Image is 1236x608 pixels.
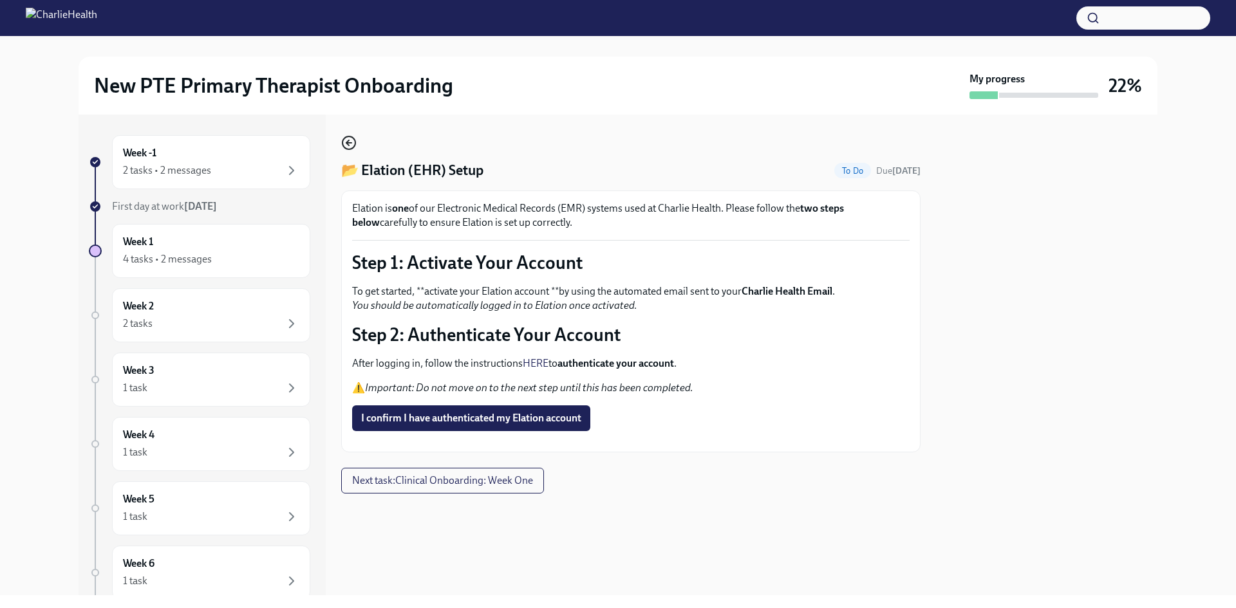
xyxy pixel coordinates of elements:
[341,161,483,180] h4: 📂 Elation (EHR) Setup
[123,364,154,378] h6: Week 3
[123,317,153,331] div: 2 tasks
[123,574,147,588] div: 1 task
[123,299,154,313] h6: Week 2
[365,382,693,394] em: Important: Do not move on to the next step until this has been completed.
[557,357,674,369] strong: authenticate your account
[184,200,217,212] strong: [DATE]
[341,468,544,493] button: Next task:Clinical Onboarding: Week One
[123,492,154,506] h6: Week 5
[89,199,310,214] a: First day at work[DATE]
[123,252,212,266] div: 4 tasks • 2 messages
[969,72,1025,86] strong: My progress
[352,356,910,371] p: After logging in, follow the instructions to .
[123,510,147,524] div: 1 task
[89,224,310,278] a: Week 14 tasks • 2 messages
[94,73,453,98] h2: New PTE Primary Therapist Onboarding
[112,200,217,212] span: First day at work
[742,285,832,297] strong: Charlie Health Email
[89,546,310,600] a: Week 61 task
[89,417,310,471] a: Week 41 task
[352,405,590,431] button: I confirm I have authenticated my Elation account
[361,412,581,425] span: I confirm I have authenticated my Elation account
[123,146,156,160] h6: Week -1
[123,163,211,178] div: 2 tasks • 2 messages
[123,428,154,442] h6: Week 4
[123,445,147,459] div: 1 task
[123,235,153,249] h6: Week 1
[892,165,921,176] strong: [DATE]
[392,202,409,214] strong: one
[876,165,921,177] span: September 19th, 2025 10:00
[89,481,310,535] a: Week 51 task
[352,201,910,230] p: Elation is of our Electronic Medical Records (EMR) systems used at Charlie Health. Please follow ...
[89,353,310,407] a: Week 31 task
[352,474,533,487] span: Next task : Clinical Onboarding: Week One
[89,135,310,189] a: Week -12 tasks • 2 messages
[26,8,97,28] img: CharlieHealth
[1109,74,1142,97] h3: 22%
[123,381,147,395] div: 1 task
[523,357,548,369] a: HERE
[123,557,154,571] h6: Week 6
[352,323,910,346] p: Step 2: Authenticate Your Account
[876,165,921,176] span: Due
[834,166,871,176] span: To Do
[352,284,910,313] p: To get started, **activate your Elation account **by using the automated email sent to your .
[89,288,310,342] a: Week 22 tasks
[352,251,910,274] p: Step 1: Activate Your Account
[352,381,910,395] p: ⚠️
[352,299,637,311] em: You should be automatically logged in to Elation once activated.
